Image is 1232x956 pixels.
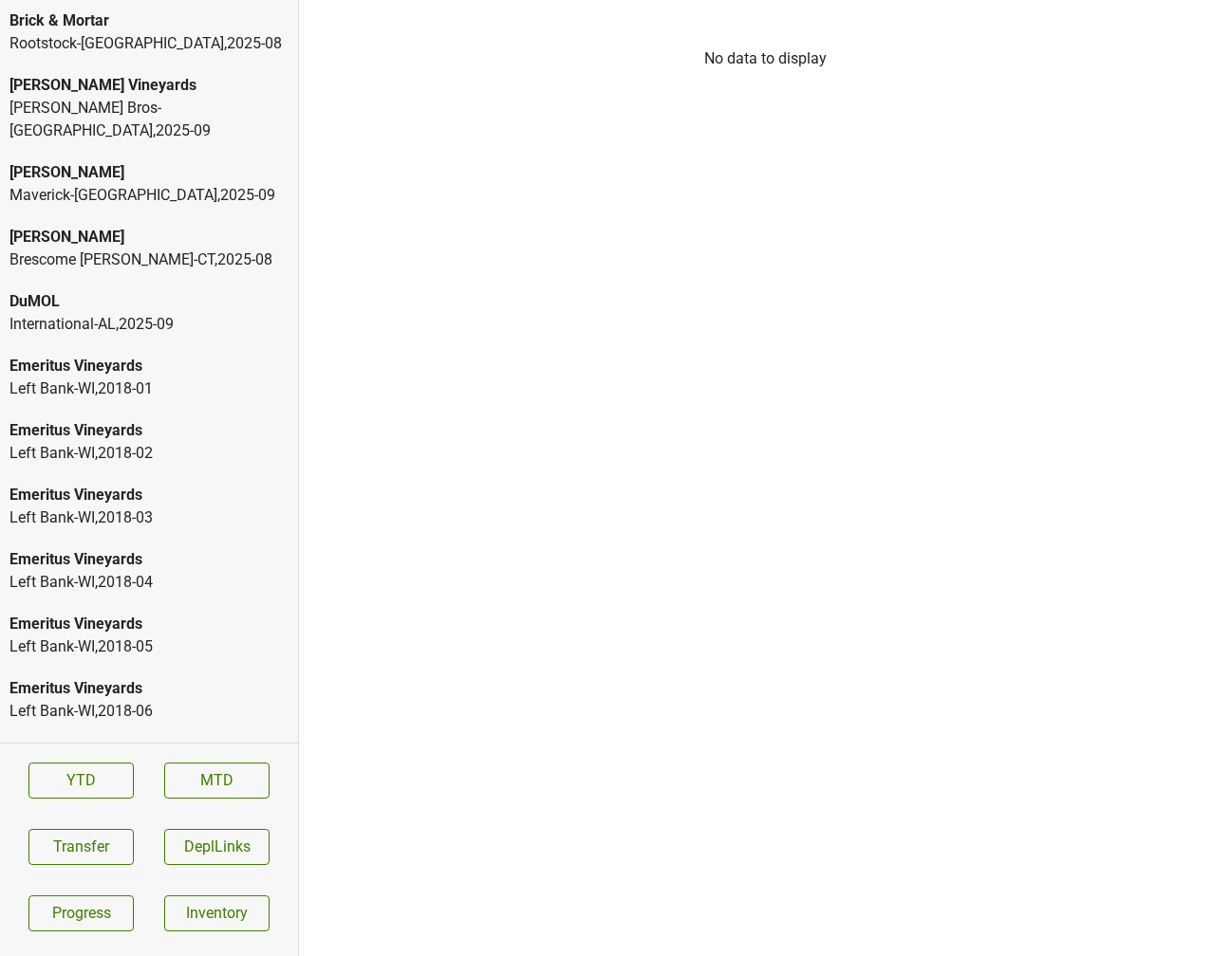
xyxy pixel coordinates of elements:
div: [PERSON_NAME] Bros-[GEOGRAPHIC_DATA] , 2025 - 09 [9,97,289,142]
div: Brescome [PERSON_NAME]-CT , 2025 - 08 [9,248,289,271]
div: Brick & Mortar [9,9,289,32]
div: Emeritus Vineyards [9,548,289,571]
a: Progress [28,895,134,931]
div: DuMOL [9,290,289,313]
div: Left Bank-WI , 2018 - 06 [9,700,289,723]
div: Rootstock-[GEOGRAPHIC_DATA] , 2025 - 08 [9,32,289,55]
div: Left Bank-WI , 2018 - 03 [9,506,289,529]
div: Left Bank-WI , 2018 - 04 [9,571,289,594]
a: YTD [28,763,134,799]
div: Maverick-[GEOGRAPHIC_DATA] , 2025 - 09 [9,184,289,207]
div: Emeritus Vineyards [9,677,289,700]
div: [PERSON_NAME] Vineyards [9,74,289,97]
div: Emeritus Vineyards [9,742,289,764]
div: Emeritus Vineyards [9,484,289,506]
div: Emeritus Vineyards [9,613,289,635]
button: Transfer [28,829,134,865]
a: Inventory [164,895,270,931]
div: Emeritus Vineyards [9,355,289,377]
div: International-AL , 2025 - 09 [9,313,289,336]
div: Left Bank-WI , 2018 - 01 [9,377,289,400]
div: [PERSON_NAME] [9,226,289,248]
div: [PERSON_NAME] [9,161,289,184]
button: DeplLinks [164,829,270,865]
div: Emeritus Vineyards [9,419,289,442]
div: Left Bank-WI , 2018 - 02 [9,442,289,465]
div: Left Bank-WI , 2018 - 05 [9,635,289,658]
div: No data to display [299,47,1232,70]
a: MTD [164,763,270,799]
